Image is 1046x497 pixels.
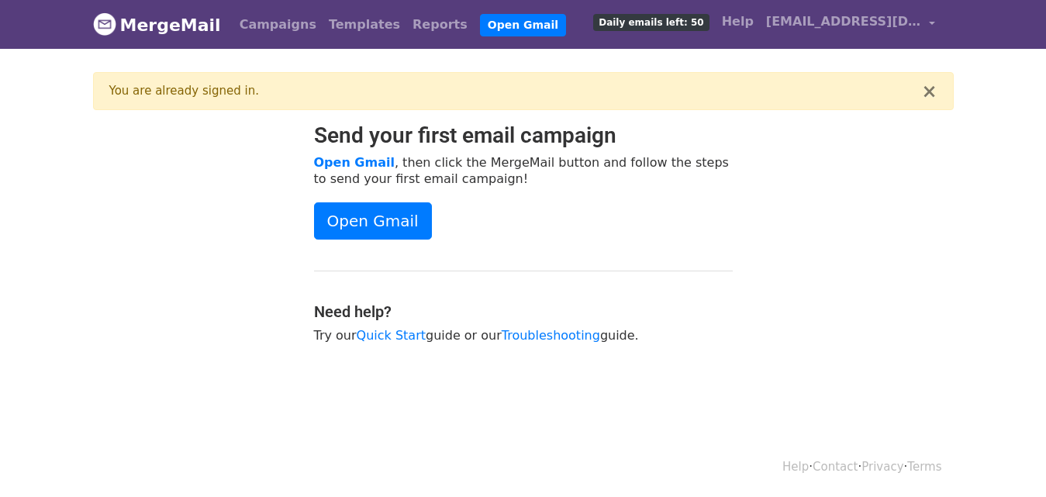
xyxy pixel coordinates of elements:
[861,460,903,474] a: Privacy
[93,9,221,41] a: MergeMail
[480,14,566,36] a: Open Gmail
[813,460,858,474] a: Contact
[314,202,432,240] a: Open Gmail
[760,6,941,43] a: [EMAIL_ADDRESS][DOMAIN_NAME]
[406,9,474,40] a: Reports
[323,9,406,40] a: Templates
[109,82,922,100] div: You are already signed in.
[314,123,733,149] h2: Send your first email campaign
[907,460,941,474] a: Terms
[314,327,733,343] p: Try our guide or our guide.
[587,6,715,37] a: Daily emails left: 50
[314,302,733,321] h4: Need help?
[93,12,116,36] img: MergeMail logo
[233,9,323,40] a: Campaigns
[502,328,600,343] a: Troubleshooting
[314,155,395,170] a: Open Gmail
[716,6,760,37] a: Help
[593,14,709,31] span: Daily emails left: 50
[357,328,426,343] a: Quick Start
[314,154,733,187] p: , then click the MergeMail button and follow the steps to send your first email campaign!
[766,12,921,31] span: [EMAIL_ADDRESS][DOMAIN_NAME]
[782,460,809,474] a: Help
[921,82,937,101] button: ×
